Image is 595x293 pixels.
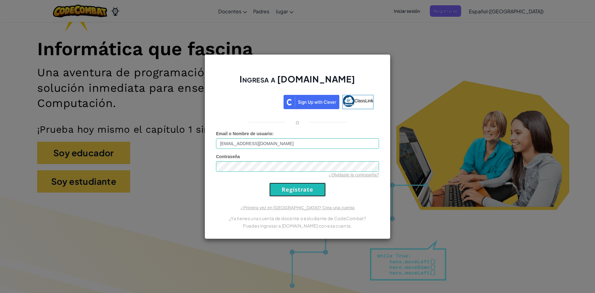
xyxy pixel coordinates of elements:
[216,215,379,222] p: ¿Ya tienes una cuenta de docente o estudiante de CodeCombat?
[216,131,274,137] label: :
[216,131,272,136] span: Email o Nombre de usuario
[355,98,373,103] span: ClassLink
[216,154,240,159] span: Contraseña
[269,183,326,197] input: Regístrate
[216,222,379,229] p: Puedes ingresar a [DOMAIN_NAME] con esa cuenta.
[240,205,355,210] a: ¿Primera vez en [GEOGRAPHIC_DATA]? Crea una cuenta
[216,73,379,91] h2: Ingresa a [DOMAIN_NAME]
[343,95,355,107] img: classlink-logo-small.png
[218,94,284,108] iframe: Botón de Acceder con Google
[284,95,339,109] img: clever_sso_button@2x.png
[328,172,379,177] a: ¿Olvidaste la contraseña?
[296,118,299,126] p: o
